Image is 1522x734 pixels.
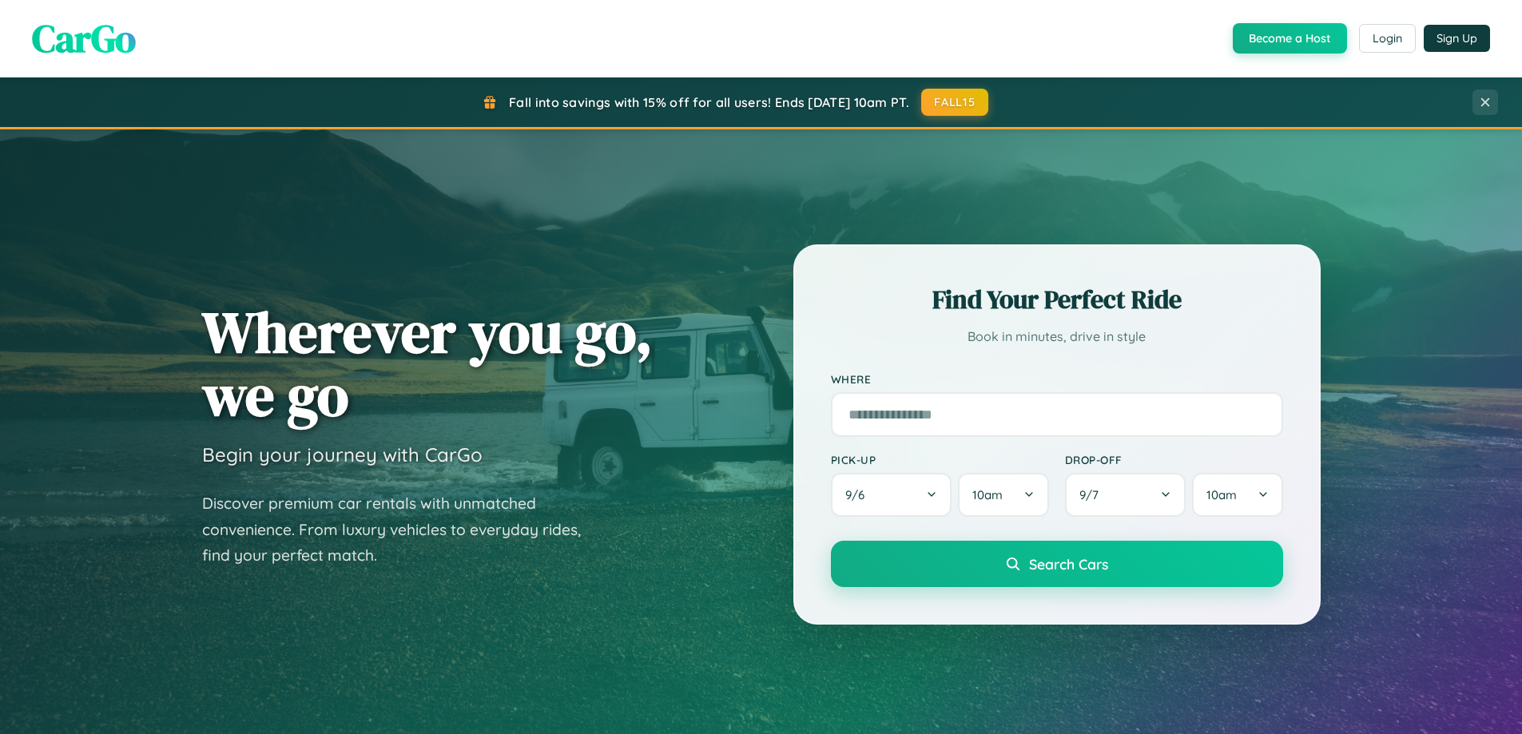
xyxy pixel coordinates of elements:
[972,487,1003,502] span: 10am
[958,473,1048,517] button: 10am
[831,541,1283,587] button: Search Cars
[32,12,136,65] span: CarGo
[1192,473,1282,517] button: 10am
[831,282,1283,317] h2: Find Your Perfect Ride
[1206,487,1237,502] span: 10am
[831,453,1049,466] label: Pick-up
[1029,555,1108,573] span: Search Cars
[831,325,1283,348] p: Book in minutes, drive in style
[202,300,653,427] h1: Wherever you go, we go
[921,89,988,116] button: FALL15
[1359,24,1416,53] button: Login
[831,473,952,517] button: 9/6
[1079,487,1107,502] span: 9 / 7
[831,372,1283,386] label: Where
[1065,473,1186,517] button: 9/7
[845,487,872,502] span: 9 / 6
[202,490,602,569] p: Discover premium car rentals with unmatched convenience. From luxury vehicles to everyday rides, ...
[1233,23,1347,54] button: Become a Host
[202,442,483,466] h3: Begin your journey with CarGo
[1424,25,1490,52] button: Sign Up
[509,94,909,110] span: Fall into savings with 15% off for all users! Ends [DATE] 10am PT.
[1065,453,1283,466] label: Drop-off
